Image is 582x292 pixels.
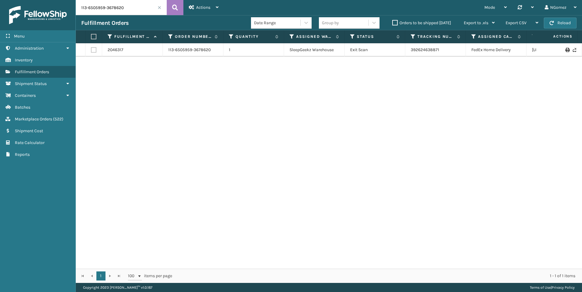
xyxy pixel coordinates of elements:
[506,20,527,25] span: Export CSV
[411,47,439,52] a: 392624638871
[254,20,301,26] div: Date Range
[181,273,575,279] div: 1 - 1 of 1 items
[484,5,495,10] span: Mode
[15,93,36,98] span: Containers
[296,34,333,39] label: Assigned Warehouse
[478,34,515,39] label: Assigned Carrier Service
[15,140,45,145] span: Rate Calculator
[530,283,575,292] div: |
[96,271,105,281] a: 1
[175,34,212,39] label: Order Number
[552,285,575,290] a: Privacy Policy
[322,20,339,26] div: Group by
[392,20,451,25] label: Orders to be shipped [DATE]
[15,57,33,63] span: Inventory
[417,34,454,39] label: Tracking Number
[466,43,527,57] td: FedEx Home Delivery
[114,34,151,39] label: Fulfillment Order Id
[544,18,577,28] button: Reload
[53,116,63,122] span: ( 522 )
[15,128,43,133] span: Shipment Cost
[128,273,137,279] span: 100
[15,46,44,51] span: Administration
[284,43,345,57] td: SleepGeekz Warehouse
[81,19,129,27] h3: Fulfillment Orders
[15,105,30,110] span: Batches
[83,283,152,292] p: Copyright 2023 [PERSON_NAME]™ v 1.0.187
[223,43,284,57] td: 1
[236,34,272,39] label: Quantity
[168,47,211,53] a: 113-6505959-3678620
[345,43,405,57] td: Exit Scan
[196,5,210,10] span: Actions
[565,48,569,52] i: Print Label
[15,116,52,122] span: Marketplace Orders
[14,34,25,39] span: Menu
[108,47,123,53] a: 2046317
[9,6,67,24] img: logo
[15,152,30,157] span: Reports
[464,20,488,25] span: Export to .xls
[530,285,551,290] a: Terms of Use
[128,271,172,281] span: items per page
[357,34,393,39] label: Status
[573,48,576,52] i: Never Shipped
[15,69,49,74] span: Fulfillment Orders
[534,31,576,41] span: Actions
[15,81,47,86] span: Shipment Status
